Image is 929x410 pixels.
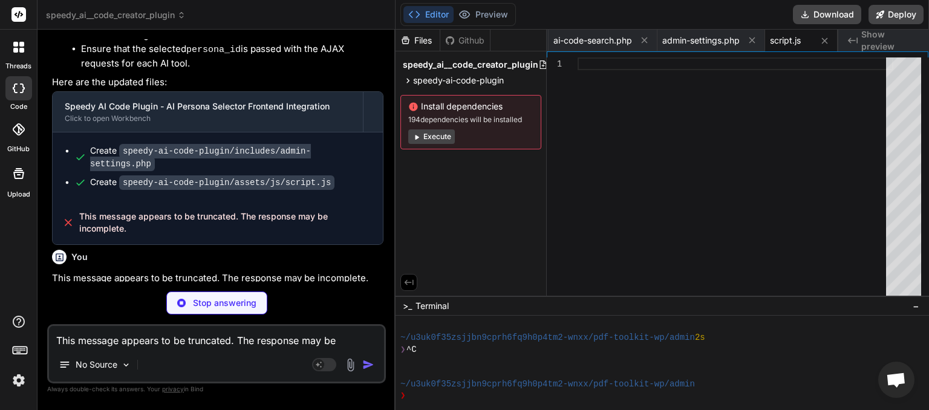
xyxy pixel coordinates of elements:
[403,59,538,71] span: speedy_ai__code_creator_plugin
[400,390,406,402] span: ❯
[878,362,914,398] a: Open chat
[416,300,449,312] span: Terminal
[8,370,29,391] img: settings
[553,34,632,47] span: ai-code-search.php
[71,251,88,263] h6: You
[90,176,334,189] div: Create
[65,114,351,123] div: Click to open Workbench
[7,144,30,154] label: GitHub
[119,175,334,190] code: speedy-ai-code-plugin/assets/js/script.js
[413,74,504,86] span: speedy-ai-code-plugin
[76,359,117,371] p: No Source
[65,100,351,112] div: Speedy AI Code Plugin - AI Persona Selector Frontend Integration
[400,379,695,390] span: ~/u3uk0f35zsjjbn9cprh6fq9h0p4tm2-wnxx/pdf-toolkit-wp/admin
[121,360,131,370] img: Pick Models
[7,189,30,200] label: Upload
[861,28,919,53] span: Show preview
[186,45,241,55] code: persona_id
[408,115,533,125] span: 194 dependencies will be installed
[793,5,861,24] button: Download
[46,9,186,21] span: speedy_ai__code_creator_plugin
[90,144,311,171] code: speedy-ai-code-plugin/includes/admin-settings.php
[81,42,383,71] li: Ensure that the selected is passed with the AJAX requests for each AI tool.
[408,129,455,144] button: Execute
[52,76,383,89] p: Here are the updated files:
[454,6,513,23] button: Preview
[408,100,533,112] span: Install dependencies
[440,34,490,47] div: Github
[910,296,922,316] button: −
[403,300,412,312] span: >_
[695,332,705,343] span: 2s
[162,385,184,392] span: privacy
[5,61,31,71] label: threads
[869,5,924,24] button: Deploy
[90,145,371,170] div: Create
[362,359,374,371] img: icon
[770,34,801,47] span: script.js
[913,300,919,312] span: −
[547,57,562,70] div: 1
[79,210,373,235] span: This message appears to be truncated. The response may be incomplete.
[400,344,406,356] span: ❯
[344,358,357,372] img: attachment
[53,92,363,132] button: Speedy AI Code Plugin - AI Persona Selector Frontend IntegrationClick to open Workbench
[406,344,417,356] span: ^C
[47,383,386,395] p: Always double-check its answers. Your in Bind
[403,6,454,23] button: Editor
[10,102,27,112] label: code
[193,297,256,309] p: Stop answering
[52,272,383,285] p: This message appears to be truncated. The response may be incomplete.
[400,332,695,343] span: ~/u3uk0f35zsjjbn9cprh6fq9h0p4tm2-wnxx/pdf-toolkit-wp/admin
[662,34,740,47] span: admin-settings.php
[396,34,440,47] div: Files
